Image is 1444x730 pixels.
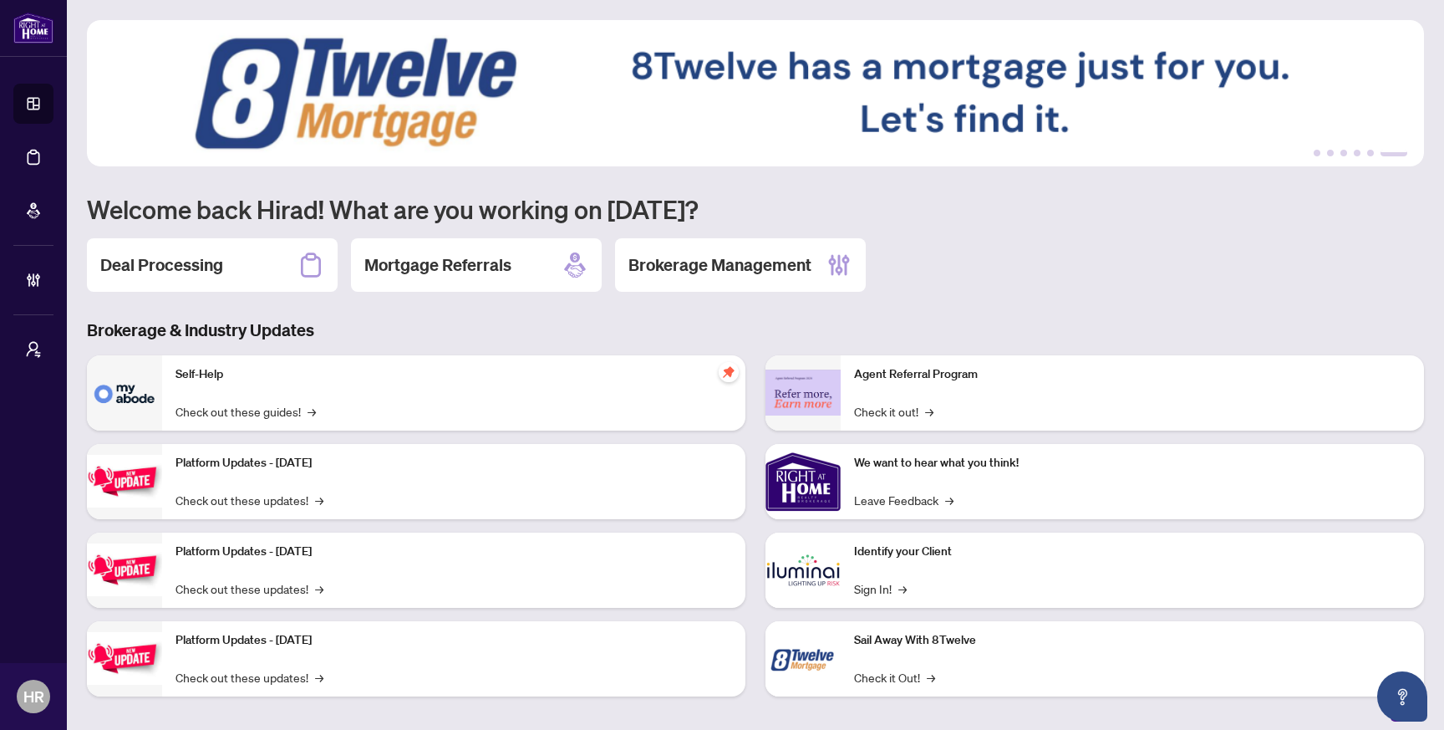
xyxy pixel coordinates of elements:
[315,579,323,598] span: →
[175,631,732,650] p: Platform Updates - [DATE]
[854,454,1411,472] p: We want to hear what you think!
[175,579,323,598] a: Check out these updates!→
[854,579,907,598] a: Sign In!→
[854,668,935,687] a: Check it Out!→
[23,685,44,708] span: HR
[854,631,1411,650] p: Sail Away With 8Twelve
[1327,150,1334,156] button: 2
[927,668,935,687] span: →
[87,193,1424,225] h1: Welcome back Hirad! What are you working on [DATE]?
[315,668,323,687] span: →
[315,491,323,509] span: →
[308,402,316,421] span: →
[175,668,323,687] a: Check out these updates!→
[854,402,933,421] a: Check it out!→
[854,543,1411,561] p: Identify your Client
[25,341,42,358] span: user-switch
[765,370,841,416] img: Agent Referral Program
[175,491,323,509] a: Check out these updates!→
[854,365,1411,384] p: Agent Referral Program
[765,533,841,608] img: Identify your Client
[87,455,162,508] img: Platform Updates - July 21, 2025
[87,319,1424,342] h3: Brokerage & Industry Updates
[175,454,732,472] p: Platform Updates - [DATE]
[1380,150,1407,156] button: 6
[364,253,511,277] h2: Mortgage Referrals
[1377,671,1427,722] button: Open asap
[87,632,162,685] img: Platform Updates - June 23, 2025
[100,253,223,277] h2: Deal Processing
[1367,150,1374,156] button: 5
[175,543,732,561] p: Platform Updates - [DATE]
[945,491,953,509] span: →
[854,491,953,509] a: Leave Feedback→
[765,444,841,519] img: We want to hear what you think!
[719,362,739,382] span: pushpin
[87,355,162,431] img: Self-Help
[1340,150,1347,156] button: 3
[87,20,1424,166] img: Slide 5
[175,402,316,421] a: Check out these guides!→
[87,544,162,596] img: Platform Updates - July 8, 2025
[1314,150,1320,156] button: 1
[13,13,53,43] img: logo
[1354,150,1360,156] button: 4
[925,402,933,421] span: →
[898,579,907,598] span: →
[765,621,841,697] img: Sail Away With 8Twelve
[628,253,811,277] h2: Brokerage Management
[175,365,732,384] p: Self-Help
